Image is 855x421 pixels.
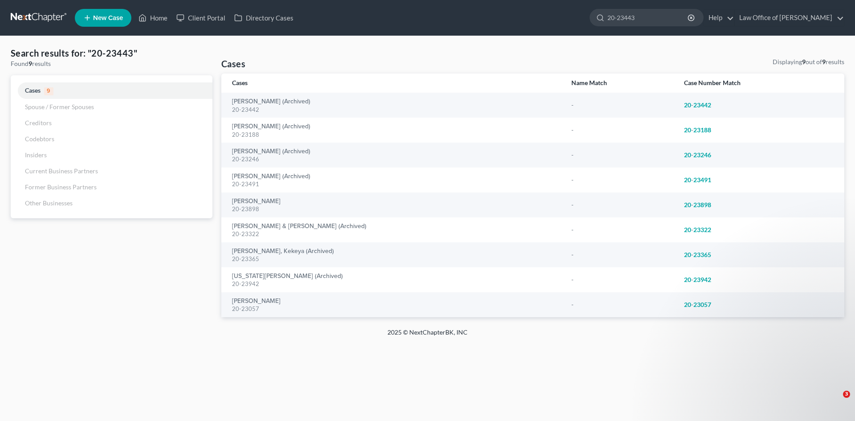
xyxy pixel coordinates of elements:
[693,151,711,159] em: 23246
[25,151,47,159] span: Insiders
[25,183,97,191] span: Former Business Partners
[232,273,343,279] a: [US_STATE][PERSON_NAME] (Archived)
[93,15,123,21] span: New Case
[684,225,834,234] div: -
[11,131,212,147] a: Codebtors
[735,10,844,26] a: Law Office of [PERSON_NAME]
[571,126,669,135] div: -
[571,300,669,309] div: -
[684,275,834,284] div: -
[232,248,334,254] a: [PERSON_NAME], Kekeya (Archived)
[684,126,691,134] em: 20
[172,10,230,26] a: Client Portal
[607,9,689,26] input: Search by name...
[684,201,691,208] em: 20
[693,101,711,109] em: 23442
[571,275,669,284] div: -
[25,199,73,207] span: Other Businesses
[232,148,310,155] a: [PERSON_NAME] (Archived)
[571,176,669,184] div: -
[704,10,734,26] a: Help
[571,225,669,234] div: -
[684,176,691,184] em: 20
[571,250,669,259] div: -
[773,57,844,66] div: Displaying out of results
[684,101,691,109] em: 20
[230,10,298,26] a: Directory Cases
[11,147,212,163] a: Insiders
[571,200,669,209] div: -
[822,58,826,65] strong: 9
[221,74,564,93] th: Cases
[11,115,212,131] a: Creditors
[693,251,711,258] em: 23365
[693,301,711,308] em: 23057
[232,106,557,114] div: 20-23442
[571,151,669,159] div: -
[28,60,32,67] strong: 9
[232,198,281,204] a: [PERSON_NAME]
[174,328,681,344] div: 2025 © NextChapterBK, INC
[564,74,676,93] th: Name Match
[232,298,281,304] a: [PERSON_NAME]
[232,173,310,180] a: [PERSON_NAME] (Archived)
[232,305,557,313] div: 20-23057
[684,300,834,309] div: -
[684,251,691,258] em: 20
[11,195,212,211] a: Other Businesses
[825,391,846,412] iframe: Intercom live chat
[232,255,557,263] div: 20-23365
[221,57,245,70] h4: Cases
[232,223,366,229] a: [PERSON_NAME] & [PERSON_NAME] (Archived)
[684,226,691,233] em: 20
[11,163,212,179] a: Current Business Partners
[684,151,834,159] div: -
[25,167,98,175] span: Current Business Partners
[25,119,52,127] span: Creditors
[684,276,691,283] em: 20
[232,155,557,163] div: 20-23246
[684,151,691,159] em: 20
[11,59,212,68] div: Found results
[25,103,94,110] span: Spouse / Former Spouses
[11,47,212,59] h4: Search results for: "20-23443"
[684,250,834,259] div: -
[11,179,212,195] a: Former Business Partners
[25,86,41,94] span: Cases
[44,87,53,95] span: 9
[232,180,557,188] div: 20-23491
[232,230,557,238] div: 20-23322
[693,276,711,283] em: 23942
[843,391,850,398] span: 3
[232,131,557,139] div: 20-23188
[693,176,711,184] em: 23491
[134,10,172,26] a: Home
[232,123,310,130] a: [PERSON_NAME] (Archived)
[677,74,844,93] th: Case Number Match
[232,205,557,213] div: 20-23898
[802,58,806,65] strong: 9
[684,176,834,184] div: -
[232,280,557,288] div: 20-23942
[571,101,669,110] div: -
[232,98,310,105] a: [PERSON_NAME] (Archived)
[11,99,212,115] a: Spouse / Former Spouses
[684,301,691,308] em: 20
[693,201,711,208] em: 23898
[684,200,834,209] div: -
[693,226,711,233] em: 23322
[11,82,212,99] a: Cases9
[693,126,711,134] em: 23188
[684,101,834,110] div: -
[684,126,834,135] div: -
[25,135,54,143] span: Codebtors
